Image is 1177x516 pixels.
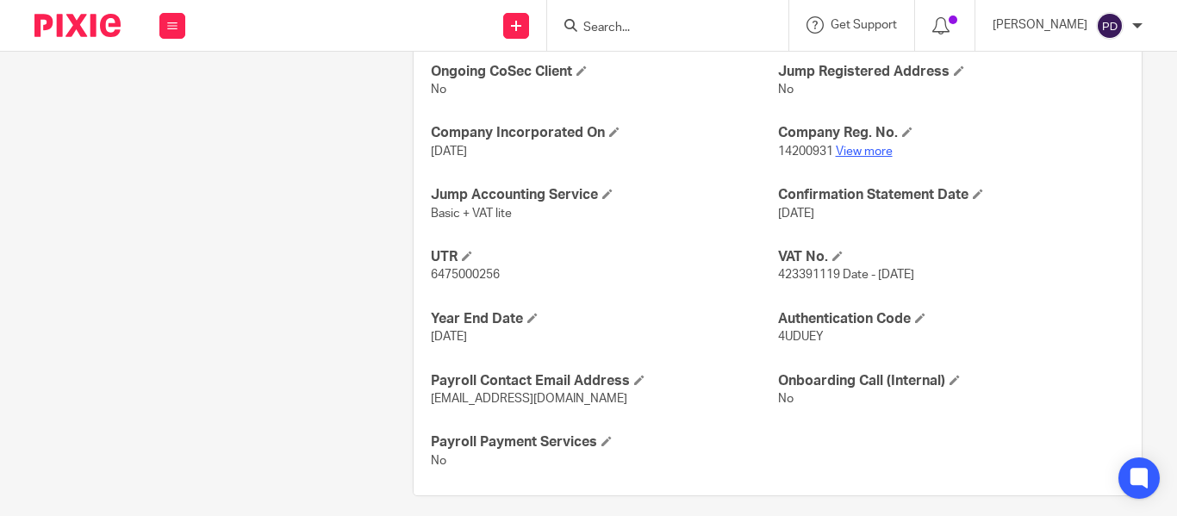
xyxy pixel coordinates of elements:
[431,208,512,220] span: Basic + VAT lite
[1096,12,1124,40] img: svg%3E
[778,372,1124,390] h4: Onboarding Call (Internal)
[431,63,777,81] h4: Ongoing CoSec Client
[431,186,777,204] h4: Jump Accounting Service
[431,393,627,405] span: [EMAIL_ADDRESS][DOMAIN_NAME]
[34,14,121,37] img: Pixie
[778,331,824,343] span: 4UDUEY
[778,146,833,158] span: 14200931
[836,146,893,158] a: View more
[431,146,467,158] span: [DATE]
[778,63,1124,81] h4: Jump Registered Address
[778,186,1124,204] h4: Confirmation Statement Date
[778,248,1124,266] h4: VAT No.
[431,248,777,266] h4: UTR
[778,84,794,96] span: No
[831,19,897,31] span: Get Support
[431,124,777,142] h4: Company Incorporated On
[778,208,814,220] span: [DATE]
[582,21,737,36] input: Search
[431,269,500,281] span: 6475000256
[778,393,794,405] span: No
[431,310,777,328] h4: Year End Date
[431,372,777,390] h4: Payroll Contact Email Address
[431,84,446,96] span: No
[431,331,467,343] span: [DATE]
[431,455,446,467] span: No
[778,269,914,281] span: 423391119 Date - [DATE]
[431,433,777,451] h4: Payroll Payment Services
[778,124,1124,142] h4: Company Reg. No.
[778,310,1124,328] h4: Authentication Code
[993,16,1087,34] p: [PERSON_NAME]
